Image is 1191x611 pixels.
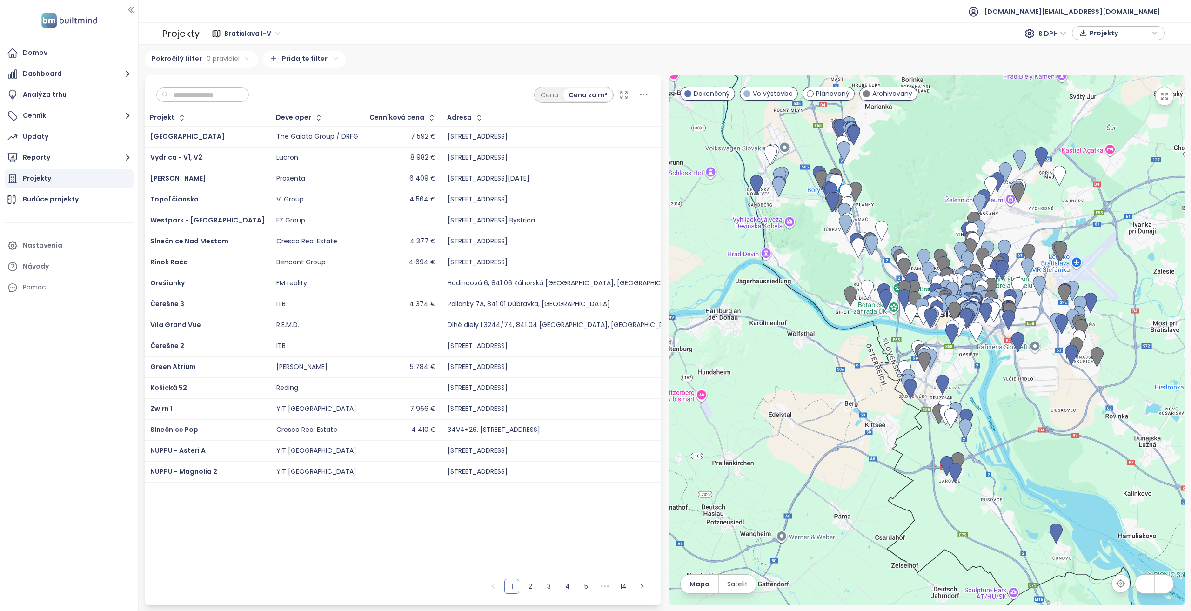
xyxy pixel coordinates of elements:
[5,44,134,62] a: Domov
[1077,26,1160,40] div: button
[276,195,304,204] div: VI Group
[150,153,202,162] a: Vydrica - V1, V2
[409,195,436,204] div: 4 564 €
[5,169,134,188] a: Projekty
[409,175,436,183] div: 6 409 €
[448,384,508,392] div: [STREET_ADDRESS]
[447,114,472,121] div: Adresa
[224,27,280,40] span: Bratislava I-V
[616,579,630,593] a: 14
[563,88,612,101] div: Cena za m²
[5,148,134,167] button: Reporty
[150,114,174,121] div: Projekt
[5,190,134,209] a: Budúce projekty
[411,426,436,434] div: 4 410 €
[150,383,187,392] a: Košická 52
[23,173,51,184] div: Projekty
[486,579,501,594] li: Predchádzajúca strana
[872,88,912,99] span: Archivovaný
[490,584,496,589] span: left
[150,215,265,225] a: Westpark - [GEOGRAPHIC_DATA]
[448,363,508,371] div: [STREET_ADDRESS]
[150,320,201,329] a: Vila Grand Vue
[1090,26,1150,40] span: Projekty
[276,300,286,309] div: ITB
[448,468,508,476] div: [STREET_ADDRESS]
[23,89,67,101] div: Analýza trhu
[560,579,575,594] li: 4
[542,579,556,593] a: 3
[150,446,206,455] span: NUPPU - Asteri A
[411,133,436,141] div: 7 592 €
[448,133,508,141] div: [STREET_ADDRESS]
[410,237,436,246] div: 4 377 €
[616,579,631,594] li: 14
[150,278,185,288] a: Orešianky
[635,579,649,594] button: right
[369,114,424,121] div: Cenníková cena
[448,321,679,329] div: Dlhé diely I 3244/74, 841 04 [GEOGRAPHIC_DATA], [GEOGRAPHIC_DATA]
[276,426,337,434] div: Cresco Real Estate
[150,174,206,183] a: [PERSON_NAME]
[150,404,173,413] span: Zwirn 1
[150,257,188,267] a: Rínok Rača
[984,0,1160,23] span: [DOMAIN_NAME][EMAIL_ADDRESS][DOMAIN_NAME]
[150,299,184,309] a: Čerešne 3
[23,261,49,272] div: Návody
[5,86,134,104] a: Analýza trhu
[681,575,718,593] button: Mapa
[276,342,286,350] div: ITB
[150,467,217,476] span: NUPPU - Magnolia 2
[523,579,537,593] a: 2
[719,575,756,593] button: Satelit
[23,194,79,205] div: Budúce projekty
[523,579,538,594] li: 2
[448,342,508,350] div: [STREET_ADDRESS]
[579,579,594,594] li: 5
[150,195,199,204] a: Topoľčianska
[753,88,793,99] span: Vo výstavbe
[448,405,508,413] div: [STREET_ADDRESS]
[1038,27,1066,40] span: S DPH
[150,132,225,141] a: [GEOGRAPHIC_DATA]
[23,240,62,251] div: Nastavenia
[276,321,299,329] div: R.E.M.D.
[448,258,508,267] div: [STREET_ADDRESS]
[542,579,556,594] li: 3
[150,341,184,350] a: Čerešne 2
[448,237,508,246] div: [STREET_ADDRESS]
[409,300,436,309] div: 4 374 €
[39,11,100,30] img: logo
[276,279,307,288] div: FM reality
[5,278,134,297] div: Pomoc
[150,236,228,246] a: Slnečnice Nad Mestom
[448,279,685,288] div: Hadincová 6, 841 06 Záhorská [GEOGRAPHIC_DATA], [GEOGRAPHIC_DATA]
[276,216,305,225] div: EZ Group
[816,88,850,99] span: Plánovaný
[150,425,198,434] span: Slnečnice Pop
[23,47,47,59] div: Domov
[276,237,337,246] div: Cresco Real Estate
[276,154,298,162] div: Lucron
[694,88,730,99] span: Dokončený
[5,65,134,83] button: Dashboard
[145,51,258,68] div: Pokročilý filter
[486,579,501,594] button: left
[276,258,326,267] div: Bencont Group
[276,363,328,371] div: [PERSON_NAME]
[561,579,575,593] a: 4
[263,51,346,68] div: Pridajte filter
[504,579,519,594] li: 1
[276,447,356,455] div: YIT [GEOGRAPHIC_DATA]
